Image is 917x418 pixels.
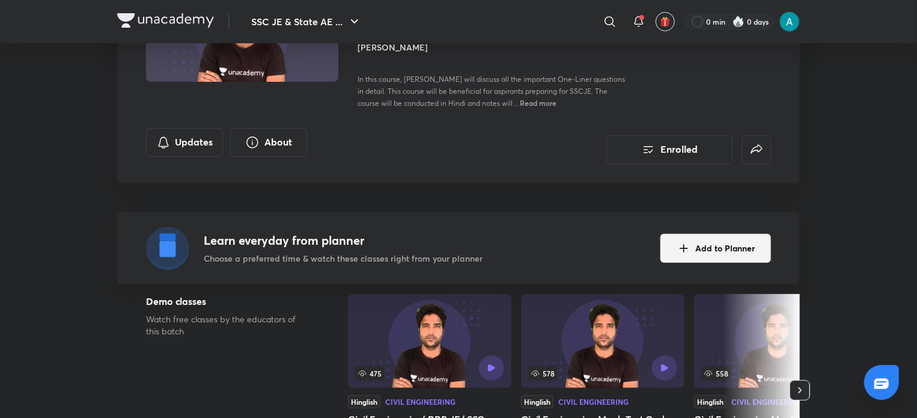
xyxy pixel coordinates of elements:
[701,366,731,381] span: 558
[348,395,380,408] div: Hinglish
[358,75,625,108] span: In this course, [PERSON_NAME] will discuss all the important One-Liner questions in detail. This ...
[660,16,671,27] img: avatar
[733,16,745,28] img: streak
[355,366,384,381] span: 475
[204,232,483,250] h4: Learn everyday from planner
[230,128,307,157] button: About
[779,11,800,32] img: Ajay Singh
[146,313,309,337] p: Watch free classes by the educators of this batch
[656,12,675,31] button: avatar
[146,294,309,309] h5: Demo classes
[358,41,627,54] h4: [PERSON_NAME]
[204,252,483,265] p: Choose a preferred time & watch these classes right from your planner
[521,395,553,408] div: Hinglish
[520,98,556,108] span: Read more
[606,135,733,164] button: Enrolled
[742,135,771,164] button: false
[385,398,455,405] div: Civil Engineering
[117,13,214,28] img: Company Logo
[694,395,727,408] div: Hinglish
[146,128,223,157] button: Updates
[244,10,369,34] button: SSC JE & State AE ...
[660,234,771,263] button: Add to Planner
[117,13,214,31] a: Company Logo
[528,366,557,381] span: 578
[558,398,629,405] div: Civil Engineering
